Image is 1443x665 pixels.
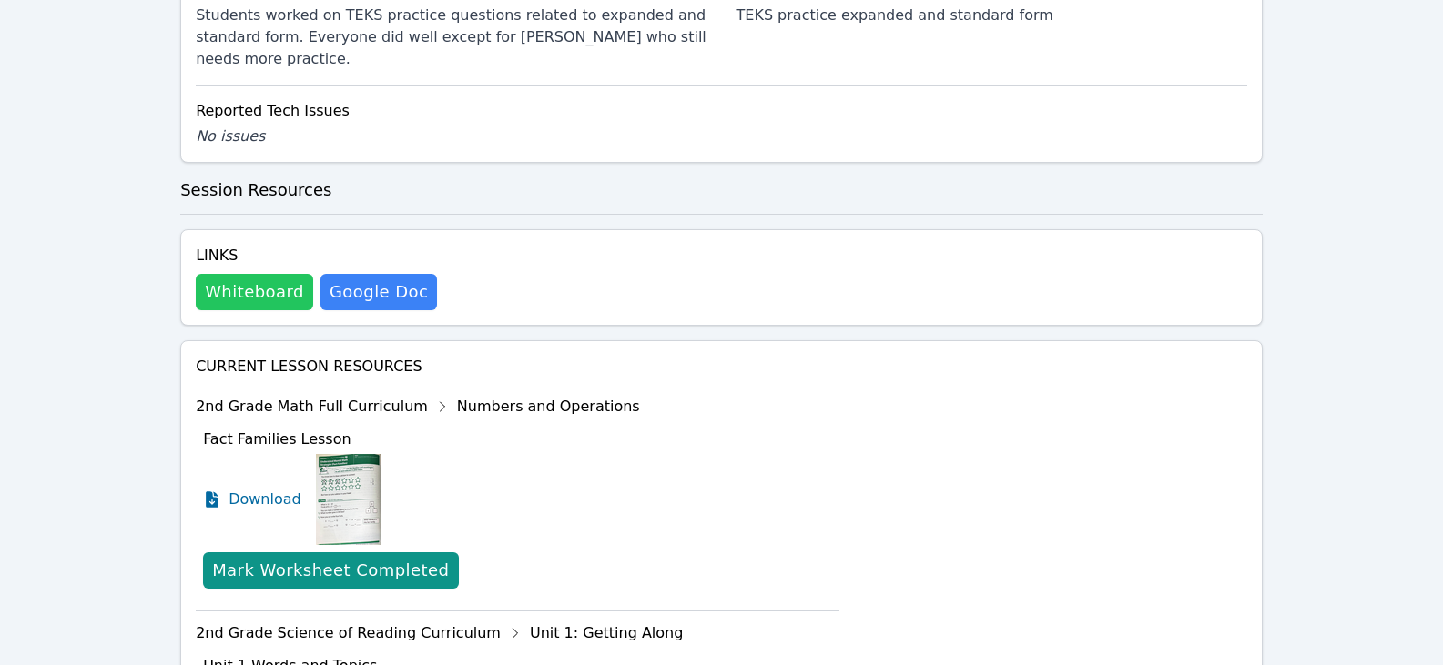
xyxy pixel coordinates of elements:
[212,558,449,583] div: Mark Worksheet Completed
[196,274,313,310] button: Whiteboard
[229,489,301,510] span: Download
[196,619,839,648] div: 2nd Grade Science of Reading Curriculum Unit 1: Getting Along
[196,392,839,421] div: 2nd Grade Math Full Curriculum Numbers and Operations
[203,430,351,448] span: Fact Families Lesson
[737,5,1247,26] div: TEKS practice expanded and standard form
[196,100,1247,122] div: Reported Tech Issues
[203,454,301,545] a: Download
[316,454,381,545] img: Fact Families Lesson
[196,356,1247,378] h4: Current Lesson Resources
[203,552,458,589] button: Mark Worksheet Completed
[196,127,265,145] span: No issues
[196,245,437,267] h4: Links
[320,274,437,310] a: Google Doc
[196,5,706,70] div: Students worked on TEKS practice questions related to expanded and standard form. Everyone did we...
[180,177,1263,203] h3: Session Resources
